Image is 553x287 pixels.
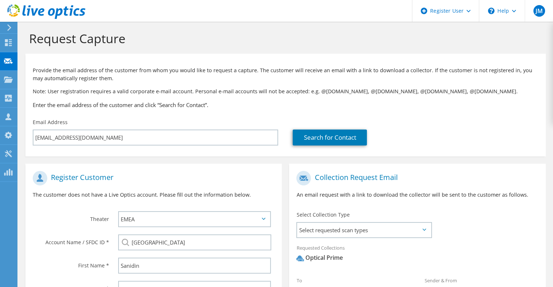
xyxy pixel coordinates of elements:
[33,258,109,269] label: First Name *
[296,211,349,218] label: Select Collection Type
[297,223,431,237] span: Select requested scan types
[533,5,545,17] span: JM
[33,234,109,246] label: Account Name / SFDC ID *
[33,171,271,185] h1: Register Customer
[296,171,534,185] h1: Collection Request Email
[293,130,367,145] a: Search for Contact
[33,119,68,126] label: Email Address
[296,254,342,262] div: Optical Prime
[296,191,538,199] p: An email request with a link to download the collector will be sent to the customer as follows.
[33,101,538,109] h3: Enter the email address of the customer and click “Search for Contact”.
[289,240,545,269] div: Requested Collections
[33,191,275,199] p: The customer does not have a Live Optics account. Please fill out the information below.
[33,66,538,82] p: Provide the email address of the customer from whom you would like to request a capture. The cust...
[29,31,538,46] h1: Request Capture
[33,211,109,223] label: Theater
[488,8,494,14] svg: \n
[33,87,538,95] p: Note: User registration requires a valid corporate e-mail account. Personal e-mail accounts will ...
